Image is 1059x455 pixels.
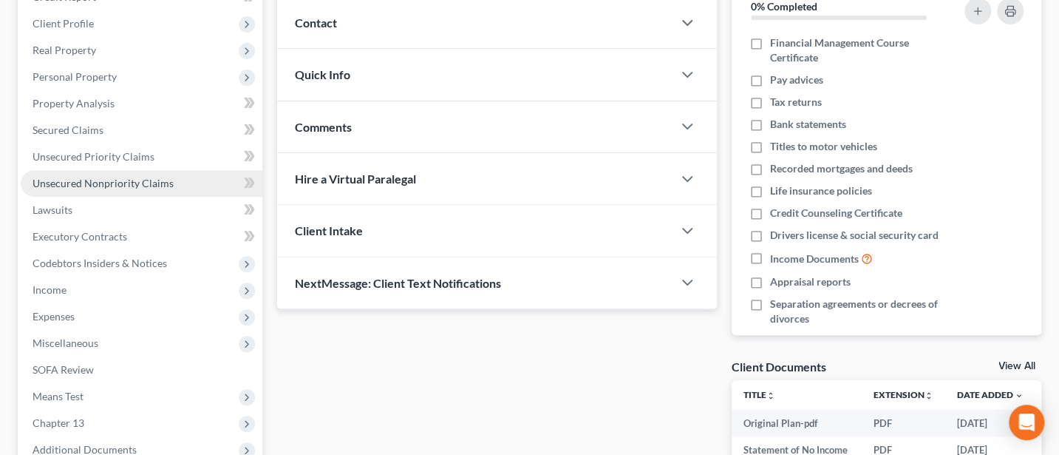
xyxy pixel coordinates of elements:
[770,228,939,243] span: Drivers license & social security card
[770,206,902,220] span: Credit Counseling Certificate
[33,390,84,402] span: Means Test
[295,16,337,30] span: Contact
[33,310,75,323] span: Expenses
[1009,405,1044,440] div: Open Intercom Messenger
[21,170,262,197] a: Unsecured Nonpriority Claims
[770,95,822,109] span: Tax returns
[33,257,167,269] span: Codebtors Insiders & Notices
[770,183,872,198] span: Life insurance policies
[770,36,951,65] span: Financial Management Course Certificate
[295,67,350,81] span: Quick Info
[33,230,127,243] span: Executory Contracts
[862,410,945,437] td: PDF
[33,70,117,83] span: Personal Property
[925,391,933,400] i: unfold_more
[770,117,846,132] span: Bank statements
[732,359,826,374] div: Client Documents
[21,90,262,117] a: Property Analysis
[33,417,84,429] span: Chapter 13
[33,124,103,136] span: Secured Claims
[957,389,1024,400] a: Date Added expand_more
[770,274,851,289] span: Appraisal reports
[33,203,72,216] span: Lawsuits
[766,391,775,400] i: unfold_more
[33,17,94,30] span: Client Profile
[998,361,1035,371] a: View All
[33,44,96,56] span: Real Property
[21,117,262,144] a: Secured Claims
[33,337,98,349] span: Miscellaneous
[21,197,262,223] a: Lawsuits
[33,150,154,163] span: Unsecured Priority Claims
[33,283,67,296] span: Income
[33,177,174,189] span: Unsecured Nonpriority Claims
[874,389,933,400] a: Extensionunfold_more
[945,410,1035,437] td: [DATE]
[21,144,262,170] a: Unsecured Priority Claims
[743,389,775,400] a: Titleunfold_more
[21,223,262,250] a: Executory Contracts
[770,139,877,154] span: Titles to motor vehicles
[33,363,94,376] span: SOFA Review
[295,276,501,290] span: NextMessage: Client Text Notifications
[770,252,859,266] span: Income Documents
[21,357,262,383] a: SOFA Review
[1015,391,1024,400] i: expand_more
[770,297,951,326] span: Separation agreements or decrees of divorces
[295,120,352,134] span: Comments
[295,172,416,186] span: Hire a Virtual Paralegal
[770,161,913,176] span: Recorded mortgages and deeds
[770,73,823,87] span: Pay advices
[295,223,363,237] span: Client Intake
[732,410,862,437] td: Original Plan-pdf
[33,97,115,109] span: Property Analysis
